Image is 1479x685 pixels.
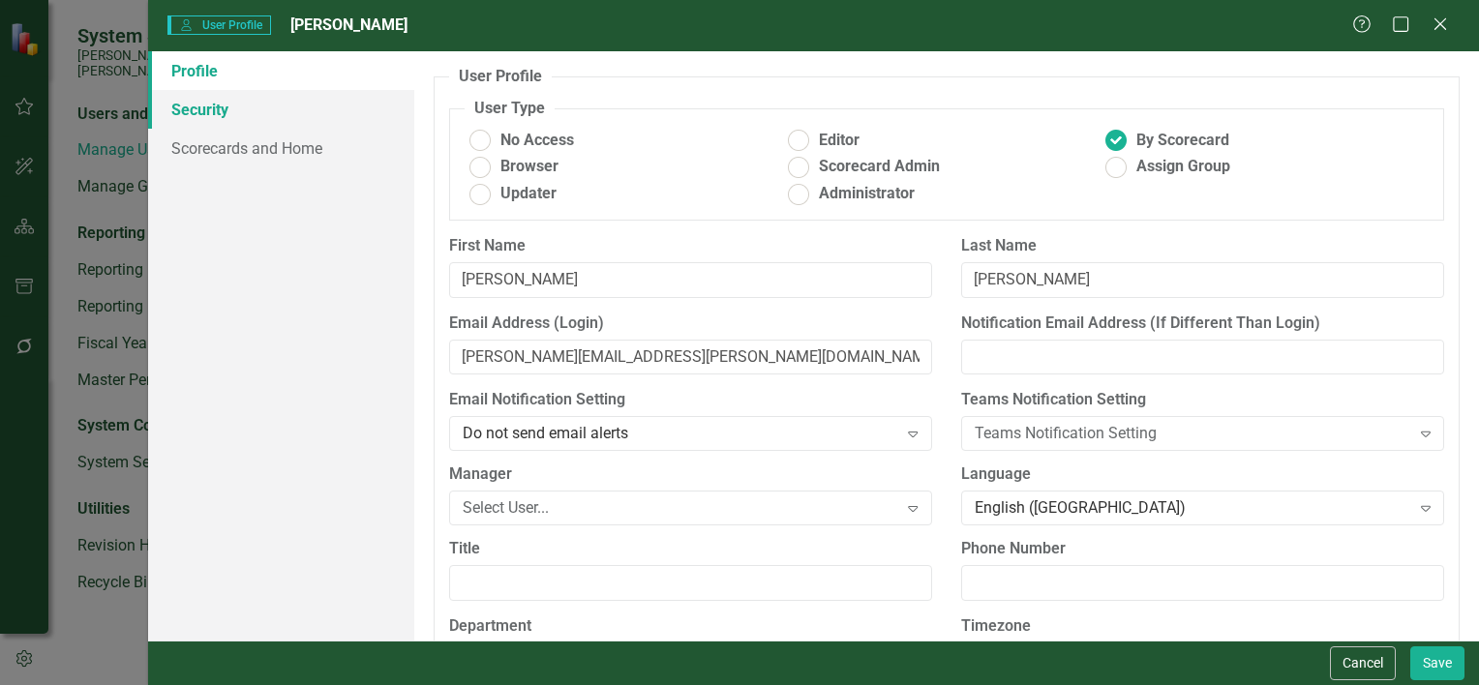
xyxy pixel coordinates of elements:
[148,90,414,129] a: Security
[1136,156,1230,178] span: Assign Group
[961,463,1444,486] label: Language
[961,538,1444,560] label: Phone Number
[463,497,898,520] div: Select User...
[1330,646,1396,680] button: Cancel
[961,389,1444,411] label: Teams Notification Setting
[148,129,414,167] a: Scorecards and Home
[500,156,558,178] span: Browser
[961,313,1444,335] label: Notification Email Address (If Different Than Login)
[148,51,414,90] a: Profile
[449,235,932,257] label: First Name
[290,15,407,34] span: [PERSON_NAME]
[819,130,860,152] span: Editor
[463,423,898,445] div: Do not send email alerts
[449,66,552,88] legend: User Profile
[961,235,1444,257] label: Last Name
[449,463,932,486] label: Manager
[500,130,574,152] span: No Access
[167,15,271,35] span: User Profile
[449,389,932,411] label: Email Notification Setting
[819,156,940,178] span: Scorecard Admin
[975,423,1410,445] div: Teams Notification Setting
[449,538,932,560] label: Title
[819,183,915,205] span: Administrator
[1410,646,1464,680] button: Save
[1136,130,1229,152] span: By Scorecard
[975,497,1410,520] div: English ([GEOGRAPHIC_DATA])
[449,615,932,638] label: Department
[465,98,555,120] legend: User Type
[961,615,1444,638] label: Timezone
[500,183,557,205] span: Updater
[449,313,932,335] label: Email Address (Login)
